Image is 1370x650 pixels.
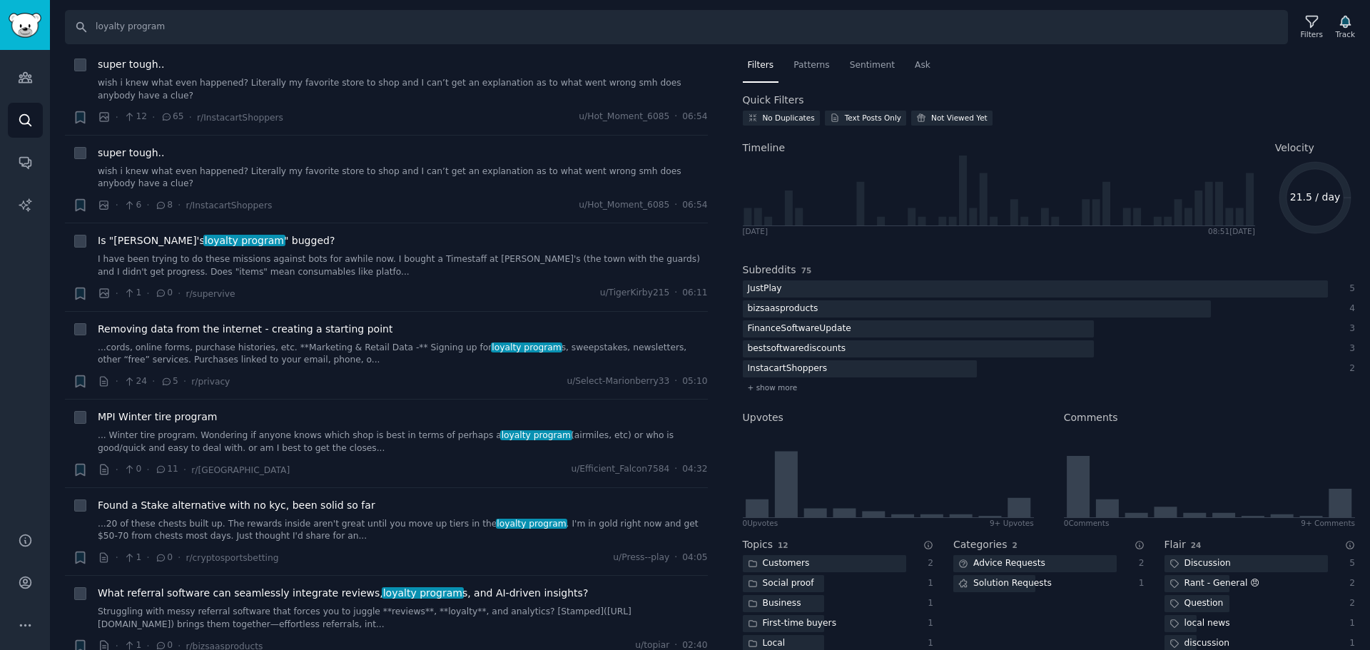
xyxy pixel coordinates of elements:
div: Business [743,595,806,613]
span: u/Press--play [613,552,669,564]
div: bizsaasproducts [743,300,823,318]
span: · [183,462,186,477]
span: 1 [123,287,141,300]
div: [DATE] [743,226,768,236]
span: 06:54 [682,199,707,212]
a: MPI Winter tire program [98,410,217,425]
span: · [146,198,149,213]
div: 9+ Upvotes [990,518,1034,528]
div: Question [1164,595,1229,613]
span: r/supervive [186,289,235,299]
span: u/Efficient_Falcon7584 [571,463,669,476]
h2: Subreddits [743,263,796,278]
h2: Comments [1064,410,1118,425]
span: 05:10 [682,375,707,388]
span: + show more [748,382,798,392]
span: · [178,550,181,565]
span: · [674,375,677,388]
div: JustPlay [743,280,787,298]
span: · [152,110,155,125]
a: What referral software can seamlessly integrate reviews,loyalty programs, and AI-driven insights? [98,586,588,601]
div: First-time buyers [743,615,842,633]
span: 0 [155,552,173,564]
span: Ask [915,59,930,72]
span: loyalty program [496,519,568,529]
span: · [116,286,118,301]
a: Removing data from the internet - creating a starting point [98,322,392,337]
span: 0 [123,463,141,476]
div: 0 Comment s [1064,518,1110,528]
span: r/InstacartShoppers [186,200,272,210]
span: 12 [123,111,147,123]
div: Track [1336,29,1355,39]
div: 2 [1343,577,1356,590]
div: 5 [1343,557,1356,570]
span: · [116,462,118,477]
div: Customers [743,555,815,573]
span: u/Hot_Moment_6085 [579,199,669,212]
div: 1 [921,617,934,630]
span: loyalty program [491,342,563,352]
span: loyalty program [203,235,285,246]
button: Track [1331,12,1360,42]
a: Found a Stake alternative with no kyc, been solid so far [98,498,375,513]
div: Social proof [743,575,819,593]
span: 75 [801,266,812,275]
text: 21.5 / day [1289,191,1340,203]
span: u/Select-Marionberry33 [567,375,669,388]
span: loyalty program [382,587,464,599]
a: wish i knew what even happened? Literally my favorite store to shop and I can’t get an explanatio... [98,77,708,102]
span: 1 [123,552,141,564]
input: Search Keyword [65,10,1288,44]
div: Not Viewed Yet [931,113,988,123]
div: 9+ Comments [1301,518,1355,528]
span: super tough.. [98,146,164,161]
span: · [146,286,149,301]
span: 12 [778,541,788,549]
a: I have been trying to do these missions against bots for awhile now. I bought a Timestaff at [PER... [98,253,708,278]
a: wish i knew what even happened? Literally my favorite store to shop and I can’t get an explanatio... [98,166,708,191]
span: r/privacy [191,377,230,387]
div: 08:51 [DATE] [1208,226,1255,236]
div: 3 [1343,342,1356,355]
div: InstacartShoppers [743,360,833,378]
span: 6 [123,199,141,212]
a: ...20 of these chests built up. The rewards inside aren't great until you move up tiers in theloy... [98,518,708,543]
span: 24 [123,375,147,388]
div: bestsoftwarediscounts [743,340,851,358]
span: 8 [155,199,173,212]
span: · [146,462,149,477]
span: u/Hot_Moment_6085 [579,111,669,123]
div: 1 [1132,577,1145,590]
div: 2 [1343,362,1356,375]
span: 2 [1012,541,1017,549]
div: Filters [1301,29,1323,39]
div: 2 [1132,557,1145,570]
span: r/InstacartShoppers [197,113,283,123]
span: · [178,286,181,301]
span: · [189,110,192,125]
div: 4 [1343,303,1356,315]
span: · [674,287,677,300]
div: 5 [1343,283,1356,295]
div: No Duplicates [763,113,815,123]
div: 2 [921,557,934,570]
a: super tough.. [98,57,164,72]
span: 0 [155,287,173,300]
h2: Flair [1164,537,1186,552]
div: 1 [921,597,934,610]
a: ... Winter tire program. Wondering if anyone knows which shop is best in terms of perhaps aloyalt... [98,430,708,455]
span: · [674,111,677,123]
a: Struggling with messy referral software that forces you to juggle **reviews**, **loyalty**, and a... [98,606,708,631]
span: · [178,198,181,213]
div: FinanceSoftwareUpdate [743,320,856,338]
div: Solution Requests [953,575,1057,593]
span: u/TigerKirby215 [600,287,670,300]
span: r/cryptosportsbetting [186,553,278,563]
img: GummySearch logo [9,13,41,38]
h2: Upvotes [743,410,783,425]
span: · [116,198,118,213]
span: Sentiment [850,59,895,72]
